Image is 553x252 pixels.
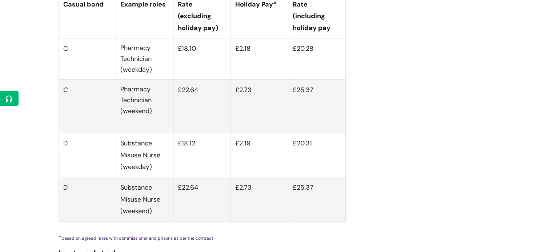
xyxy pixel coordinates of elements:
[59,133,116,177] td: D
[173,80,231,133] td: £22.64
[61,235,213,241] span: based on agreed rates with commissioner and prisons as per the contract
[59,177,116,222] td: D
[59,80,116,133] td: C
[173,177,231,222] td: £22.64
[120,84,169,116] p: Pharmacy Technician (weekend)
[288,133,345,177] td: £20.31
[288,38,345,79] td: £20.28
[288,177,345,222] td: £25.37
[116,177,173,222] td: Substance Misuse Nurse (weekend)
[288,80,345,133] td: £25.37
[173,133,231,177] td: £18.12
[231,80,288,133] td: £2.73
[120,43,169,75] p: Pharmacy Technician (weekday)
[231,177,288,222] td: £2.73
[231,133,288,177] td: £2.19
[116,133,173,177] td: Substance Misuse Nurse (weekday)
[173,38,231,79] td: £18.10
[59,38,116,79] td: C
[231,38,288,79] td: £2.18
